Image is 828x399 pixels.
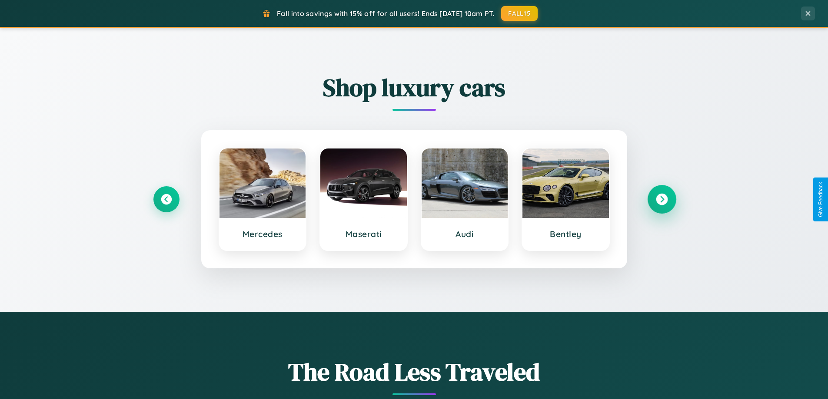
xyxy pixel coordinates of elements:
[153,355,675,389] h1: The Road Less Traveled
[277,9,495,18] span: Fall into savings with 15% off for all users! Ends [DATE] 10am PT.
[228,229,297,239] h3: Mercedes
[818,182,824,217] div: Give Feedback
[153,71,675,104] h2: Shop luxury cars
[501,6,538,21] button: FALL15
[329,229,398,239] h3: Maserati
[531,229,600,239] h3: Bentley
[430,229,499,239] h3: Audi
